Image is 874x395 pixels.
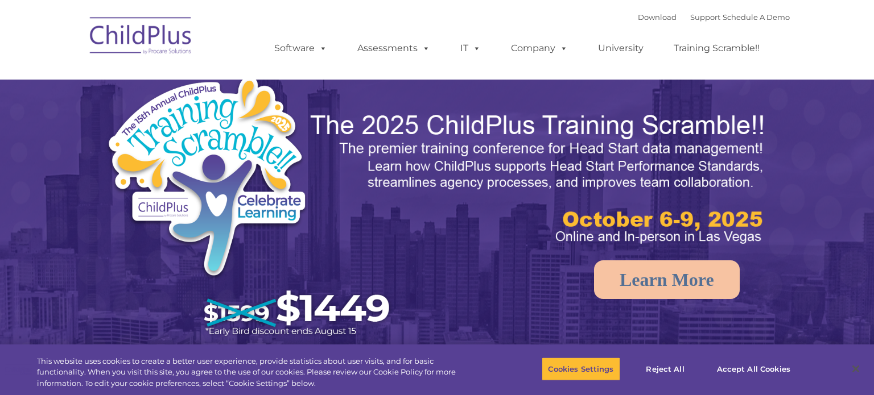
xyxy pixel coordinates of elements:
span: Phone number [158,122,207,130]
font: | [638,13,790,22]
button: Close [843,356,868,381]
a: Support [690,13,720,22]
a: Company [500,37,579,60]
span: Last name [158,75,193,84]
button: Reject All [630,357,701,381]
div: This website uses cookies to create a better user experience, provide statistics about user visit... [37,356,481,389]
a: University [587,37,655,60]
a: Schedule A Demo [723,13,790,22]
a: Software [263,37,339,60]
a: Learn More [594,260,740,299]
a: Download [638,13,677,22]
img: ChildPlus by Procare Solutions [84,9,198,66]
button: Accept All Cookies [711,357,797,381]
a: Training Scramble!! [662,37,771,60]
a: IT [449,37,492,60]
button: Cookies Settings [542,357,620,381]
a: Assessments [346,37,442,60]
